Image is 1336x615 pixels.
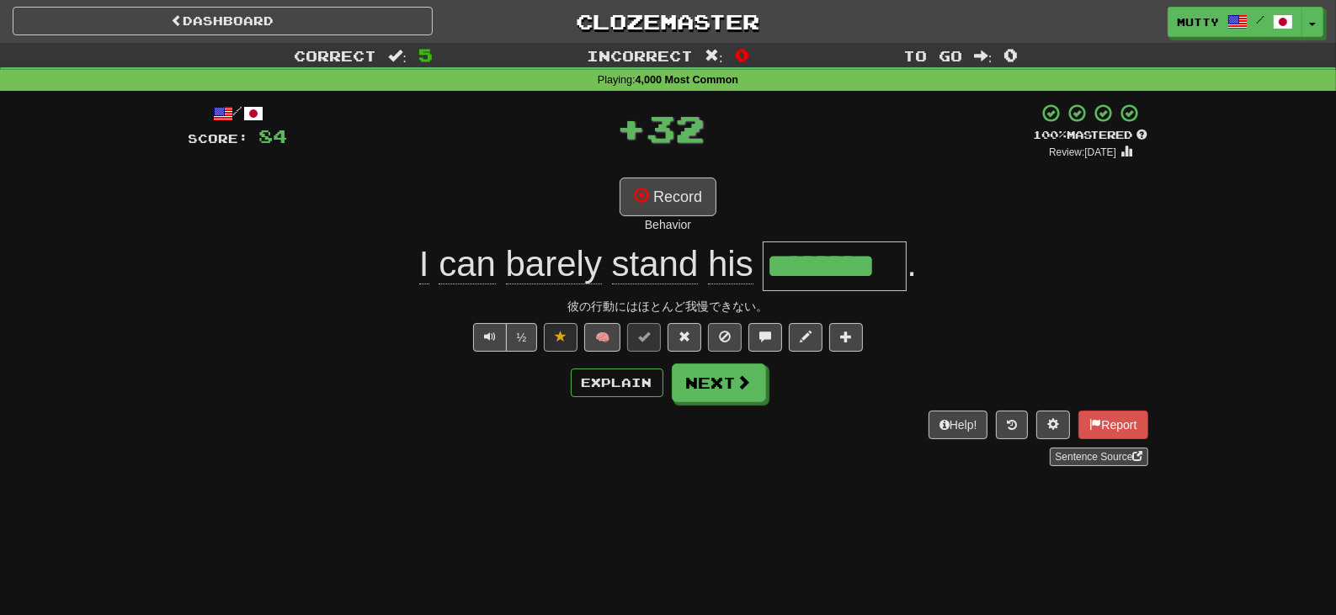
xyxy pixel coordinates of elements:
button: 🧠 [584,323,620,352]
button: Ignore sentence (alt+i) [708,323,742,352]
button: Explain [571,368,663,397]
span: barely [506,244,602,284]
span: stand [612,244,699,284]
div: Behavior [189,216,1148,233]
span: Correct [294,47,376,64]
button: ½ [506,323,538,352]
span: To go [903,47,962,64]
span: . [907,244,917,284]
span: / [1256,13,1264,25]
button: Unfavorite sentence (alt+f) [544,323,578,352]
span: can [439,244,496,284]
button: Add to collection (alt+a) [829,323,863,352]
span: + [616,103,646,153]
span: : [974,49,993,63]
span: I [419,244,429,284]
span: Incorrect [587,47,693,64]
span: 0 [1004,45,1019,65]
button: Next [672,363,766,402]
button: Play sentence audio (ctl+space) [473,323,507,352]
button: Record [620,178,716,216]
div: / [189,103,288,124]
a: Sentence Source [1050,448,1147,466]
div: 彼の行動にはほとんど我慢できない。 [189,298,1148,315]
span: 100 % [1034,128,1067,141]
span: 0 [735,45,749,65]
a: Clozemaster [458,7,878,36]
button: Round history (alt+y) [996,411,1028,439]
a: mutty / [1168,7,1302,37]
span: mutty [1177,14,1219,29]
div: Mastered [1034,128,1148,143]
button: Report [1078,411,1147,439]
a: Dashboard [13,7,433,35]
span: : [705,49,723,63]
button: Help! [929,411,988,439]
button: Edit sentence (alt+d) [789,323,822,352]
span: 5 [418,45,433,65]
small: Review: [DATE] [1049,146,1116,158]
span: 84 [259,125,288,146]
span: 32 [646,107,705,149]
span: Score: [189,131,249,146]
span: his [708,244,753,284]
button: Set this sentence to 100% Mastered (alt+m) [627,323,661,352]
span: : [388,49,407,63]
button: Discuss sentence (alt+u) [748,323,782,352]
strong: 4,000 Most Common [636,74,738,86]
button: Reset to 0% Mastered (alt+r) [668,323,701,352]
div: Text-to-speech controls [470,323,538,352]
